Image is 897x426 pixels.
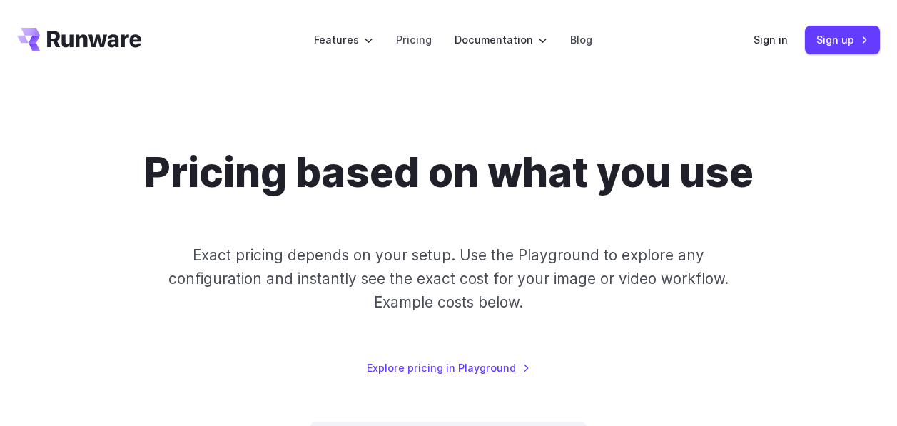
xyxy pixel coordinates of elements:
label: Documentation [455,31,547,48]
a: Sign up [805,26,880,54]
a: Pricing [396,31,432,48]
h1: Pricing based on what you use [144,148,754,198]
a: Blog [570,31,592,48]
label: Features [314,31,373,48]
a: Sign in [754,31,788,48]
a: Explore pricing in Playground [367,360,530,376]
p: Exact pricing depends on your setup. Use the Playground to explore any configuration and instantl... [146,243,750,315]
a: Go to / [17,28,141,51]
